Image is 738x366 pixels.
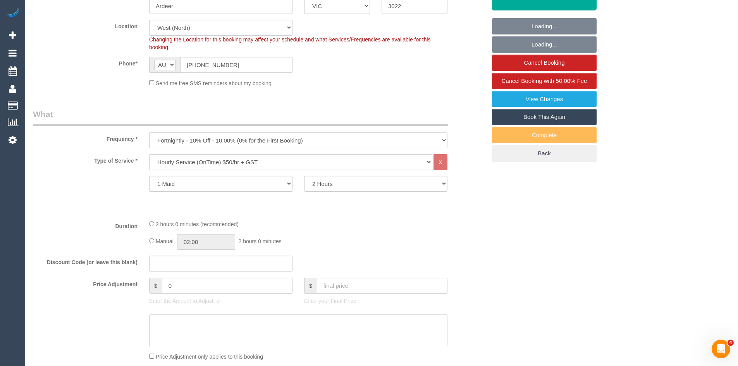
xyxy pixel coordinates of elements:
label: Frequency * [27,132,143,143]
a: Cancel Booking [492,55,597,71]
label: Discount Code (or leave this blank) [27,256,143,266]
label: Location [27,20,143,30]
span: $ [149,278,162,294]
img: Automaid Logo [5,8,20,19]
span: $ [304,278,317,294]
span: 2 hours 0 minutes (recommended) [156,221,239,227]
a: Book This Again [492,109,597,125]
span: 2 hours 0 minutes [239,238,282,244]
input: final price [317,278,447,294]
label: Price Adjustment [27,278,143,288]
a: Cancel Booking with 50.00% Fee [492,73,597,89]
span: Price Adjustment only applies to this booking [156,354,263,360]
span: 4 [728,340,734,346]
span: Cancel Booking with 50.00% Fee [502,77,587,84]
span: Changing the Location for this booking may affect your schedule and what Services/Frequencies are... [149,36,431,50]
label: Type of Service * [27,154,143,165]
span: Send me free SMS reminders about my booking [156,80,272,86]
iframe: Intercom live chat [712,340,730,358]
p: Enter the Amount to Adjust, or [149,297,292,305]
a: View Changes [492,91,597,107]
input: Phone* [180,57,292,73]
label: Duration [27,220,143,230]
p: Enter your Final Price [304,297,447,305]
label: Phone* [27,57,143,67]
legend: What [33,108,448,126]
a: Back [492,145,597,162]
span: Manual [156,238,174,244]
